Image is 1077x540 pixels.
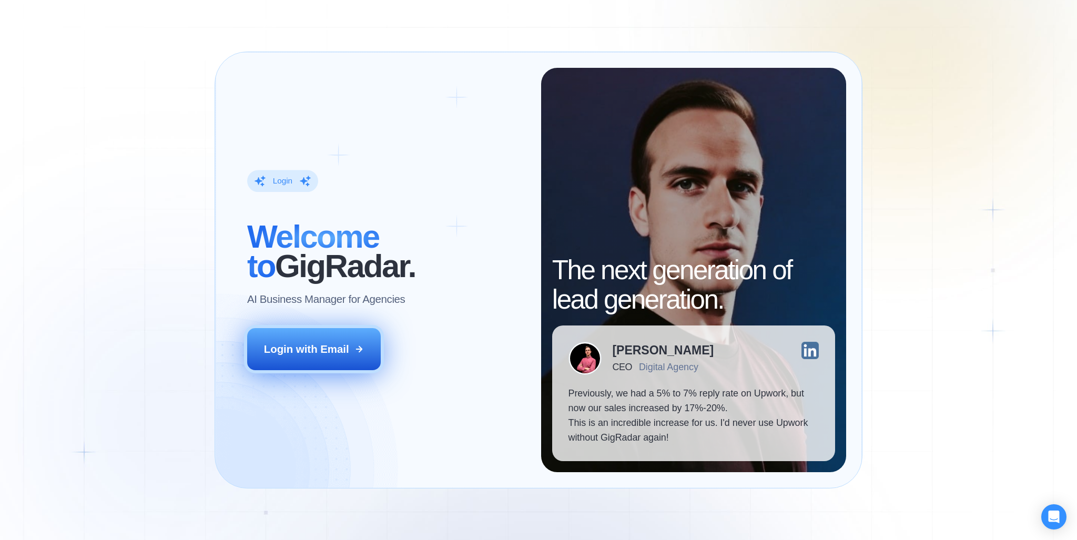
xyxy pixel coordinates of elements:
[1041,504,1066,529] div: Open Intercom Messenger
[247,218,379,284] span: Welcome to
[273,176,292,187] div: Login
[247,222,525,281] h2: ‍ GigRadar.
[264,342,349,356] div: Login with Email
[247,328,380,370] button: Login with Email
[552,256,835,315] h2: The next generation of lead generation.
[247,292,405,307] p: AI Business Manager for Agencies
[568,386,819,445] p: Previously, we had a 5% to 7% reply rate on Upwork, but now our sales increased by 17%-20%. This ...
[639,362,698,372] div: Digital Agency
[612,362,632,372] div: CEO
[612,344,714,356] div: [PERSON_NAME]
